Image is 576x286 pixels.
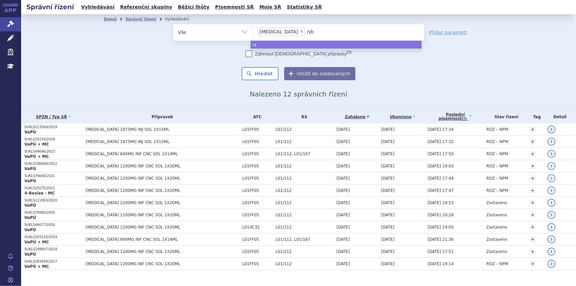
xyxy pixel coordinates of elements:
p: SUKLS49646/2023 [24,149,83,154]
span: [DATE] 21:36 [428,237,454,242]
span: Zastaveno [487,237,507,242]
li: ry [251,41,422,49]
span: [DATE] 17:44 [428,176,454,181]
span: [MEDICAL_DATA] 1200MG INF CNC SOL 1X20ML [86,200,239,205]
span: [MEDICAL_DATA] 1875MG INJ SOL 1X15ML [86,127,239,132]
span: L01/112 [276,127,333,132]
span: [DATE] [381,200,395,205]
span: [MEDICAL_DATA] 1200MG INF CNC SOL 1X20ML [86,188,239,193]
strong: VaPÚ [24,228,36,232]
span: [DATE] [337,237,350,242]
a: Přidat parametr [429,29,468,36]
a: detail [548,248,556,256]
span: ROZ – NPM [487,127,508,132]
span: [DATE] [381,225,395,230]
span: × [300,29,304,33]
a: detail [548,174,556,182]
th: ATC [239,110,272,124]
span: [DATE] [337,176,350,181]
span: [DATE] [337,225,350,230]
span: [DATE] 19:05 [428,225,454,230]
span: [DATE] [337,127,350,132]
button: Uložit do sledovaných [284,67,356,80]
span: [DATE] [337,249,350,254]
span: [MEDICAL_DATA] [260,29,298,34]
strong: VaPÚ [24,179,36,183]
a: detail [548,150,556,158]
a: detail [548,260,556,268]
strong: VaPÚ + MC [24,264,49,269]
span: L01/112, L01/167 [276,237,333,242]
a: Správní řízení [125,17,156,21]
a: Písemnosti SŘ [213,3,256,12]
a: Referenční skupiny [118,3,174,12]
a: Zahájeno [337,112,378,122]
a: Statistiky SŘ [285,3,324,12]
span: L01FF05 [242,176,272,181]
th: Detail [544,110,576,124]
span: Zastaveno [487,213,507,217]
strong: VaPÚ + MC [24,240,49,244]
h2: Správní řízení [21,2,79,12]
span: [DATE] [381,249,395,254]
span: L01/112 [276,225,333,230]
span: [DATE] [381,127,395,132]
strong: VaPÚ + MC [24,154,49,159]
a: + [530,188,536,194]
p: SUKLS121963/2020 [24,198,83,203]
span: L01/112 [276,249,333,254]
strong: VaPÚ [24,166,36,171]
a: + [530,175,536,181]
span: [MEDICAL_DATA] 1875MG INJ SOL 1X15ML [86,139,239,144]
p: SUKLS298807/2018 [24,247,83,252]
span: [DATE] [337,164,350,168]
span: [DATE] [381,213,395,217]
span: [DATE] [381,237,395,242]
span: L01FF05 [242,127,272,132]
th: Tag [526,110,544,124]
p: SUKLS26193/2024 [24,137,83,142]
span: [DATE] 19:03 [428,164,454,168]
span: [DATE] 19:14 [428,262,454,266]
a: Moje SŘ [257,3,283,12]
a: + [530,126,536,132]
a: + [530,236,536,242]
a: detail [548,235,556,243]
p: SUKLS46677/2020 [24,223,83,227]
span: L01FF05 [242,188,272,193]
span: L01FF05 [242,164,272,168]
span: L01FF05 [242,237,272,242]
p: SUKLS303120/2019 [24,235,83,239]
span: Zastaveno [487,225,507,230]
strong: VaPÚ [24,252,36,257]
span: L01FF05 [242,152,272,156]
span: L01/112 [276,139,333,144]
span: [DATE] [381,176,395,181]
span: L01/112 [276,213,333,217]
a: + [530,249,536,255]
span: [DATE] [337,200,350,205]
span: [MEDICAL_DATA] 1200MG INF CNC SOL 1X20ML [86,213,239,217]
a: + [530,261,536,267]
button: Hledat [242,67,279,80]
span: [MEDICAL_DATA] 1200MG INF CNC SOL 1X20ML [86,176,239,181]
span: L01/112, L01/167 [276,152,333,156]
a: detail [548,211,556,219]
span: ROZ – NPM [487,188,508,193]
th: RS [272,110,333,124]
p: SUKLS180669/2022 [24,161,83,166]
span: Zastaveno [487,200,507,205]
th: Přípravek [83,110,239,124]
abbr: (?) [347,50,351,54]
span: [DATE] [337,213,350,217]
strong: VaPÚ [24,203,36,208]
span: [DATE] [337,139,350,144]
span: L01/112 [276,164,333,168]
span: Nalezeno 12 správních řízení [250,90,347,98]
a: + [530,200,536,206]
span: L01FF05 [242,200,272,205]
strong: VaPÚ [24,215,36,220]
span: L01/112 [276,188,333,193]
span: ROZ – NPM [487,139,508,144]
span: [DATE] [381,262,395,266]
